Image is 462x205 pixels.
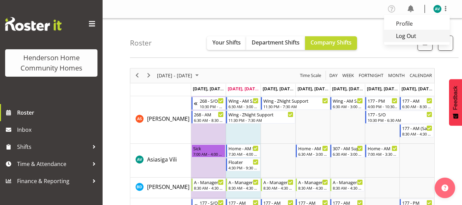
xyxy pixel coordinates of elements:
[17,107,99,118] span: Roster
[228,151,259,157] div: 7:30 AM - 4:00 PM
[226,111,295,124] div: Arshdeep Singh"s event - Wing - ZNight Support Begin From Tuesday, September 23, 2025 at 11:30:00...
[226,158,260,171] div: Asiasiga Vili"s event - Floater Begin From Tuesday, September 23, 2025 at 4:30:00 PM GMT+12:00 En...
[228,117,293,123] div: 11:30 PM - 7:30 AM
[17,125,99,135] span: Inbox
[298,179,328,185] div: A - Manager
[228,179,259,185] div: A - Manager
[441,184,448,191] img: help-xxl-2.png
[332,86,363,92] span: [DATE], [DATE]
[147,183,189,191] a: [PERSON_NAME]
[226,144,260,157] div: Asiasiga Vili"s event - Home - AM Support 3 Begin From Tuesday, September 23, 2025 at 7:30:00 AM ...
[228,104,259,109] div: 6:30 AM - 3:00 PM
[365,111,434,124] div: Arshdeep Singh"s event - 177 - S/O Begin From Saturday, September 27, 2025 at 10:30:00 PM GMT+12:...
[298,145,328,152] div: Home - AM Support 2
[12,53,91,73] div: Henderson Home Community Homes
[147,156,177,163] span: Asiasiga Vili
[330,97,365,110] div: Arshdeep Singh"s event - Wing - AM Support 1 Begin From Friday, September 26, 2025 at 6:30:00 AM ...
[342,71,355,80] span: Week
[130,144,191,178] td: Asiasiga Vili resource
[192,111,226,124] div: Arshdeep Singh"s event - 268 - AM Begin From Monday, September 22, 2025 at 6:30:00 AM GMT+12:00 E...
[449,79,462,126] button: Feedback - Show survey
[228,158,259,165] div: Floater
[193,86,227,92] span: [DATE], [DATE]
[144,71,154,80] button: Next
[311,39,352,46] span: Company Shifts
[333,104,363,109] div: 6:30 AM - 3:00 PM
[296,178,330,191] div: Barbara Dunlop"s event - A - Manager Begin From Thursday, September 25, 2025 at 8:30:00 AM GMT+12...
[368,145,398,152] div: Home - AM Support 1
[400,97,434,110] div: Arshdeep Singh"s event - 177 - AM Begin From Sunday, September 28, 2025 at 6:30:00 AM GMT+13:00 E...
[409,71,433,80] span: calendar
[368,111,432,118] div: 177 - S/O
[333,151,363,157] div: 6:30 AM - 3:00 PM
[263,86,294,92] span: [DATE], [DATE]
[192,97,226,110] div: Arshdeep Singh"s event - 268 - S/O Begin From Sunday, September 21, 2025 at 10:30:00 PM GMT+12:00...
[365,144,399,157] div: Asiasiga Vili"s event - Home - AM Support 1 Begin From Saturday, September 27, 2025 at 7:00:00 AM...
[131,68,143,83] div: previous period
[330,144,365,157] div: Asiasiga Vili"s event - 307 - AM Support Begin From Friday, September 26, 2025 at 6:30:00 AM GMT+...
[402,131,432,137] div: 8:30 AM - 4:30 PM
[17,159,89,169] span: Time & Attendance
[194,185,224,191] div: 8:30 AM - 4:30 PM
[263,97,328,104] div: Wing - ZNight Support
[333,185,363,191] div: 8:30 AM - 4:30 PM
[147,183,189,191] span: [PERSON_NAME]
[333,145,363,152] div: 307 - AM Support
[384,30,450,42] a: Log Out
[252,39,300,46] span: Department Shifts
[130,96,191,144] td: Arshdeep Singh resource
[133,71,142,80] button: Previous
[402,104,432,109] div: 6:30 AM - 8:30 AM
[212,39,241,46] span: Your Shifts
[228,111,293,118] div: Wing - ZNight Support
[194,117,224,123] div: 6:30 AM - 8:30 AM
[384,17,450,30] a: Profile
[400,124,434,137] div: Arshdeep Singh"s event - 177 - AM (Sat/Sun) Begin From Sunday, September 28, 2025 at 8:30:00 AM G...
[130,178,191,198] td: Barbara Dunlop resource
[328,71,339,80] button: Timeline Day
[367,86,398,92] span: [DATE], [DATE]
[156,71,193,80] span: [DATE] - [DATE]
[228,145,259,152] div: Home - AM Support 3
[200,97,224,104] div: 268 - S/O
[228,86,259,92] span: [DATE], [DATE]
[330,178,365,191] div: Barbara Dunlop"s event - A - Manager Begin From Friday, September 26, 2025 at 8:30:00 AM GMT+12:0...
[194,111,224,118] div: 268 - AM
[228,185,259,191] div: 8:30 AM - 4:30 PM
[368,104,398,109] div: 4:00 PM - 10:30 PM
[263,179,293,185] div: A - Manager
[402,97,432,104] div: 177 - AM
[192,144,226,157] div: Asiasiga Vili"s event - Sick Begin From Monday, September 22, 2025 at 7:00:00 AM GMT+12:00 Ends A...
[296,144,330,157] div: Asiasiga Vili"s event - Home - AM Support 2 Begin From Thursday, September 25, 2025 at 6:30:00 AM...
[192,178,226,191] div: Barbara Dunlop"s event - A - Manager Begin From Monday, September 22, 2025 at 8:30:00 AM GMT+12:0...
[341,71,355,80] button: Timeline Week
[368,97,398,104] div: 177 - PM
[402,125,432,131] div: 177 - AM (Sat/Sun)
[358,71,384,80] span: Fortnight
[130,39,152,47] h4: Roster
[156,71,202,80] button: September 2025
[147,155,177,164] a: Asiasiga Vili
[155,68,203,83] div: September 22 - 28, 2025
[263,185,293,191] div: 8:30 AM - 4:30 PM
[226,178,260,191] div: Barbara Dunlop"s event - A - Manager Begin From Tuesday, September 23, 2025 at 8:30:00 AM GMT+12:...
[358,71,385,80] button: Fortnight
[333,179,363,185] div: A - Manager
[368,151,398,157] div: 7:00 AM - 3:30 PM
[193,151,224,157] div: 7:00 AM - 4:00 PM
[17,142,89,152] span: Shifts
[333,97,363,104] div: Wing - AM Support 1
[387,71,406,80] button: Timeline Month
[298,151,328,157] div: 6:30 AM - 3:00 PM
[261,178,295,191] div: Barbara Dunlop"s event - A - Manager Begin From Wednesday, September 24, 2025 at 8:30:00 AM GMT+1...
[147,115,189,123] span: [PERSON_NAME]
[409,71,433,80] button: Month
[193,145,224,152] div: Sick
[263,104,328,109] div: 11:30 PM - 7:30 AM
[228,97,259,104] div: Wing - AM Support 1
[143,68,155,83] div: next period
[452,86,459,110] span: Feedback
[299,71,322,80] button: Time Scale
[147,115,189,123] a: [PERSON_NAME]
[387,71,406,80] span: Month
